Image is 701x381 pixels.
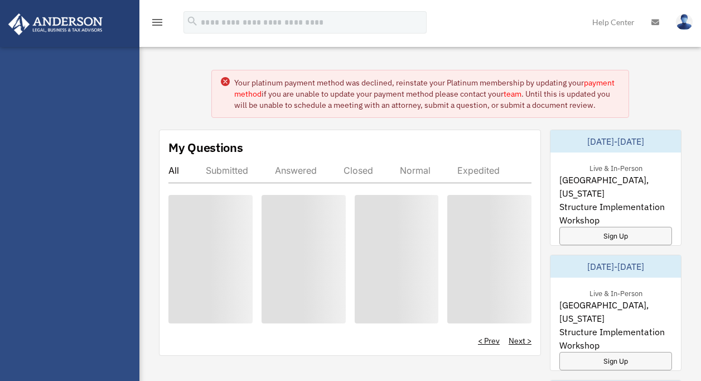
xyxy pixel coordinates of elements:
[478,335,500,346] a: < Prev
[206,165,248,176] div: Submitted
[275,165,317,176] div: Answered
[559,298,672,325] span: [GEOGRAPHIC_DATA], [US_STATE]
[559,325,672,352] span: Structure Implementation Workshop
[676,14,693,30] img: User Pic
[504,89,521,99] a: team
[509,335,531,346] a: Next >
[581,161,651,173] div: Live & In-Person
[581,287,651,298] div: Live & In-Person
[344,165,373,176] div: Closed
[168,165,179,176] div: All
[550,255,681,278] div: [DATE]-[DATE]
[457,165,500,176] div: Expedited
[5,13,106,35] img: Anderson Advisors Platinum Portal
[559,200,672,227] span: Structure Implementation Workshop
[559,227,672,245] a: Sign Up
[400,165,431,176] div: Normal
[186,15,199,27] i: search
[559,173,672,200] span: [GEOGRAPHIC_DATA], [US_STATE]
[234,78,615,99] a: payment method
[550,130,681,153] div: [DATE]-[DATE]
[559,352,672,370] a: Sign Up
[151,20,164,29] a: menu
[151,16,164,29] i: menu
[234,77,620,111] div: Your platinum payment method was declined, reinstate your Platinum membership by updating your if...
[168,139,243,156] div: My Questions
